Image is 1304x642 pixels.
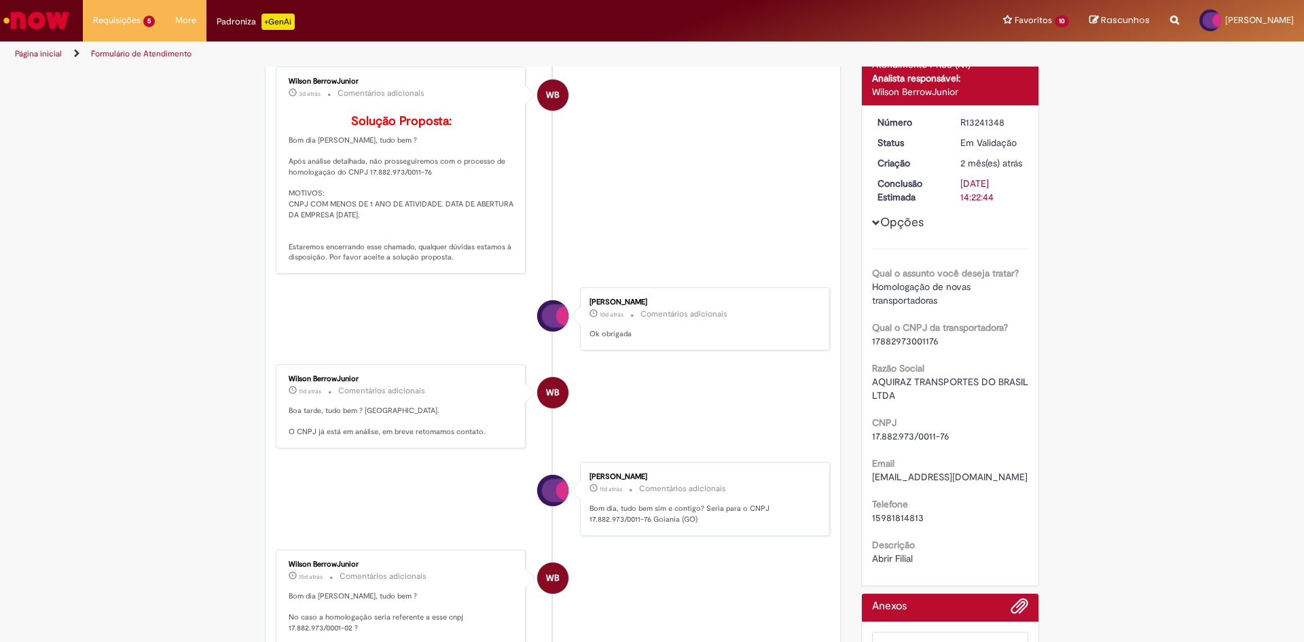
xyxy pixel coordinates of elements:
[960,157,1022,169] span: 2 mês(es) atrás
[289,375,515,383] div: Wilson BerrowJunior
[867,177,951,204] dt: Conclusão Estimada
[872,321,1008,334] b: Qual o CNPJ da transportadora?
[1225,14,1294,26] span: [PERSON_NAME]
[289,115,515,263] p: Bom dia [PERSON_NAME], tudo bem ? Após análise detalhada, não prosseguiremos com o processo de ho...
[872,601,907,613] h2: Anexos
[1011,597,1028,622] button: Adicionar anexos
[299,573,323,581] time: 14/08/2025 09:58:34
[872,430,949,442] span: 17.882.973/0011-76
[639,483,726,495] small: Comentários adicionais
[960,156,1024,170] div: 04/07/2025 09:22:40
[93,14,141,27] span: Requisições
[338,385,425,397] small: Comentários adicionais
[10,41,859,67] ul: Trilhas de página
[590,473,816,481] div: [PERSON_NAME]
[1101,14,1150,26] span: Rascunhos
[289,77,515,86] div: Wilson BerrowJunior
[872,85,1029,99] div: Wilson BerrowJunior
[1055,16,1069,27] span: 10
[872,267,1019,279] b: Qual o assunto você deseja tratar?
[1,7,71,34] img: ServiceNow
[872,281,973,306] span: Homologação de novas transportadoras
[546,376,560,409] span: WB
[1089,14,1150,27] a: Rascunhos
[872,335,939,347] span: 17882973001176
[590,329,816,340] p: Ok obrigada
[299,573,323,581] span: 15d atrás
[590,298,816,306] div: [PERSON_NAME]
[872,471,1028,483] span: [EMAIL_ADDRESS][DOMAIN_NAME]
[546,562,560,594] span: WB
[872,512,924,524] span: 15981814813
[537,563,568,594] div: Wilson BerrowJunior
[261,14,295,30] p: +GenAi
[872,376,1031,402] span: AQUIRAZ TRANSPORTES DO BRASIL LTDA
[299,90,321,98] span: 3d atrás
[600,485,622,493] time: 18/08/2025 08:53:31
[175,14,196,27] span: More
[1015,14,1052,27] span: Favoritos
[872,498,908,510] b: Telefone
[537,79,568,111] div: Wilson BerrowJunior
[960,136,1024,149] div: Em Validação
[867,115,951,129] dt: Número
[546,79,560,111] span: WB
[960,177,1024,204] div: [DATE] 14:22:44
[537,377,568,408] div: Wilson BerrowJunior
[351,113,452,129] b: Solução Proposta:
[600,485,622,493] span: 11d atrás
[640,308,727,320] small: Comentários adicionais
[299,387,321,395] span: 11d atrás
[537,475,568,506] div: Guilherme Passini
[960,157,1022,169] time: 04/07/2025 09:22:40
[872,539,915,551] b: Descrição
[867,156,951,170] dt: Criação
[91,48,192,59] a: Formulário de Atendimento
[143,16,155,27] span: 5
[960,115,1024,129] div: R13241348
[299,387,321,395] time: 18/08/2025 15:03:16
[537,300,568,332] div: Guilherme Passini
[872,416,896,429] b: CNPJ
[289,560,515,569] div: Wilson BerrowJunior
[872,457,894,469] b: Email
[289,591,515,634] p: Bom dia [PERSON_NAME], tudo bem ? No caso a homologação seria referente a esse cnpj 17.882.973/00...
[590,503,816,524] p: Bom dia, tudo bem sim e contigo? Seria para o CNPJ 17.882.973/0011-76 Goiania (GO)
[867,136,951,149] dt: Status
[872,552,913,565] span: Abrir Filial
[872,71,1029,85] div: Analista responsável:
[15,48,62,59] a: Página inicial
[289,406,515,438] p: Boa tarde, tudo bem ? [GEOGRAPHIC_DATA]. O CNPJ já está em análise, em breve retomamos contato.
[872,362,924,374] b: Razão Social
[299,90,321,98] time: 26/08/2025 08:36:32
[600,310,623,319] span: 10d atrás
[338,88,424,99] small: Comentários adicionais
[340,571,427,582] small: Comentários adicionais
[217,14,295,30] div: Padroniza
[600,310,623,319] time: 19/08/2025 11:01:42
